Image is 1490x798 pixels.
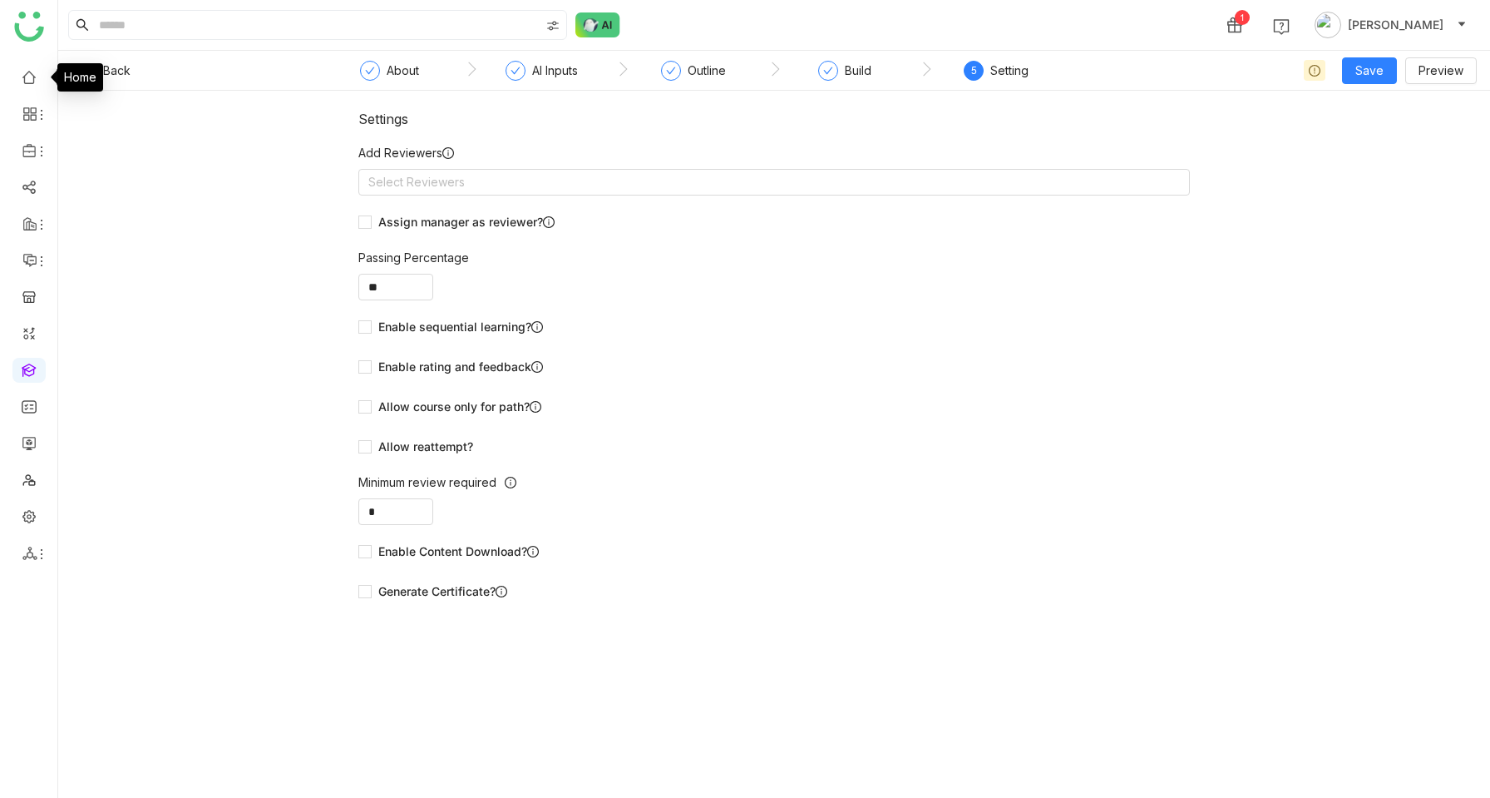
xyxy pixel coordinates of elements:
[358,249,469,267] label: Passing Percentage
[818,61,871,91] div: Build
[372,213,561,231] span: Assign manager as reviewer?
[1235,10,1250,25] div: 1
[387,61,419,81] div: About
[14,12,44,42] img: logo
[372,438,480,456] span: Allow reattempt?
[1315,12,1341,38] img: avatar
[372,398,548,416] span: Allow course only for path?
[358,111,1190,127] div: Settings
[1273,18,1290,35] img: help.svg
[688,61,726,81] div: Outline
[575,12,620,37] img: ask-buddy-normal.svg
[372,358,550,376] span: Enable rating and feedback
[372,318,550,336] span: Enable sequential learning?
[1355,62,1384,80] span: Save
[72,57,144,84] button: Back
[990,61,1029,81] div: Setting
[971,64,977,77] span: 5
[1418,62,1463,80] span: Preview
[1342,57,1397,84] button: Save
[1405,57,1477,84] button: Preview
[1311,12,1470,38] button: [PERSON_NAME]
[372,582,514,601] span: Generate Certificate?
[661,61,726,91] div: Outline
[506,61,578,91] div: AI Inputs
[372,543,545,561] span: Enable Content Download?
[360,61,419,91] div: About
[532,61,578,81] div: AI Inputs
[358,473,516,492] label: Minimum review required
[1348,16,1443,34] span: [PERSON_NAME]
[103,62,131,80] span: Back
[546,19,560,32] img: search-type.svg
[964,61,1029,91] div: 5Setting
[845,61,871,81] div: Build
[358,144,454,162] label: Add Reviewers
